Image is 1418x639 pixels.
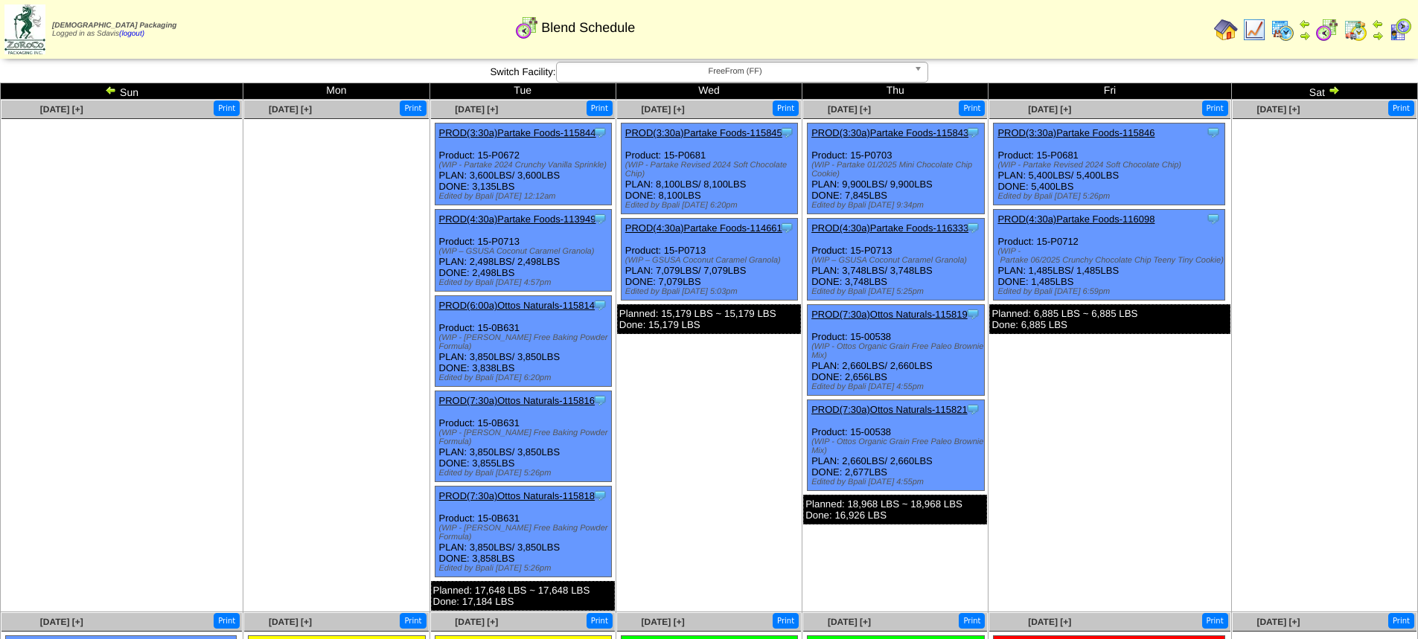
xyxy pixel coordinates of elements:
button: Print [1202,613,1228,629]
button: Print [773,100,799,116]
a: [DATE] [+] [1256,617,1300,627]
div: (WIP - Ottos Organic Grain Free Paleo Brownie Mix) [811,437,983,455]
a: (logout) [119,30,144,38]
td: Thu [802,83,989,100]
td: Tue [429,83,616,100]
div: Edited by Bpali [DATE] 5:26pm [997,192,1224,201]
div: (WIP - [PERSON_NAME] Free Baking Powder Formula) [439,524,611,542]
a: [DATE] [+] [269,617,312,627]
div: Product: 15-0B631 PLAN: 3,850LBS / 3,850LBS DONE: 3,855LBS [435,391,611,482]
a: PROD(4:30a)Partake Foods-113949 [439,213,596,225]
a: [DATE] [+] [455,104,498,115]
img: Tooltip [965,306,980,321]
img: Tooltip [593,298,607,312]
a: [DATE] [+] [1256,104,1300,115]
img: Tooltip [1206,125,1221,140]
td: Wed [616,83,802,100]
a: PROD(6:00a)Ottos Naturals-115814 [439,300,595,311]
button: Print [959,100,985,116]
div: Planned: 6,885 LBS ~ 6,885 LBS Done: 6,885 LBS [989,304,1230,334]
div: Product: 15-P0681 PLAN: 8,100LBS / 8,100LBS DONE: 8,100LBS [621,123,797,214]
div: (WIP - Partake 01/2025 Mini Chocolate Chip Cookie) [811,161,983,179]
div: (WIP – GSUSA Coconut Caramel Granola) [439,247,611,256]
a: PROD(7:30a)Ottos Naturals-115819 [811,309,968,320]
a: PROD(3:30a)Partake Foods-115843 [811,127,968,138]
div: Edited by Bpali [DATE] 6:20pm [625,201,797,210]
img: Tooltip [593,488,607,503]
button: Print [400,100,426,116]
img: arrowleft.gif [105,84,117,96]
a: PROD(3:30a)Partake Foods-115845 [625,127,782,138]
div: Planned: 17,648 LBS ~ 17,648 LBS Done: 17,184 LBS [431,581,615,611]
a: [DATE] [+] [642,617,685,627]
a: [DATE] [+] [1028,104,1071,115]
a: PROD(7:30a)Ottos Naturals-115816 [439,395,595,406]
span: Logged in as Sdavis [52,22,176,38]
div: Edited by Bpali [DATE] 4:57pm [439,278,611,287]
img: Tooltip [965,220,980,235]
span: Blend Schedule [541,20,635,36]
a: [DATE] [+] [828,104,871,115]
div: Product: 15-0B631 PLAN: 3,850LBS / 3,850LBS DONE: 3,858LBS [435,487,611,577]
div: (WIP - Partake 2024 Crunchy Vanilla Sprinkle) [439,161,611,170]
div: Product: 15-P0712 PLAN: 1,485LBS / 1,485LBS DONE: 1,485LBS [994,210,1224,301]
div: Product: 15-00538 PLAN: 2,660LBS / 2,660LBS DONE: 2,677LBS [808,400,984,491]
img: arrowleft.gif [1372,18,1384,30]
img: Tooltip [965,125,980,140]
img: home.gif [1214,18,1238,42]
a: PROD(4:30a)Partake Foods-114661 [625,222,782,234]
div: Product: 15-P0713 PLAN: 3,748LBS / 3,748LBS DONE: 3,748LBS [808,219,984,301]
img: calendarblend.gif [1315,18,1339,42]
a: PROD(3:30a)Partake Foods-115844 [439,127,596,138]
button: Print [587,613,613,629]
div: (WIP - [PERSON_NAME] Free Baking Powder Formula) [439,333,611,351]
img: Tooltip [779,125,794,140]
span: [DATE] [+] [642,104,685,115]
a: [DATE] [+] [40,617,83,627]
button: Print [400,613,426,629]
div: Product: 15-00538 PLAN: 2,660LBS / 2,660LBS DONE: 2,656LBS [808,305,984,396]
div: Edited by Bpali [DATE] 5:26pm [439,469,611,478]
button: Print [214,613,240,629]
div: Edited by Bpali [DATE] 12:12am [439,192,611,201]
td: Fri [989,83,1231,100]
span: [DATE] [+] [1028,617,1071,627]
td: Sat [1231,83,1417,100]
img: Tooltip [779,220,794,235]
img: calendarcustomer.gif [1388,18,1412,42]
img: arrowright.gif [1299,30,1311,42]
a: [DATE] [+] [455,617,498,627]
div: Edited by Bpali [DATE] 9:34pm [811,201,983,210]
div: (WIP – GSUSA Coconut Caramel Granola) [811,256,983,265]
div: Product: 15-P0713 PLAN: 7,079LBS / 7,079LBS DONE: 7,079LBS [621,219,797,301]
button: Print [959,613,985,629]
div: Edited by Bpali [DATE] 4:55pm [811,478,983,487]
a: [DATE] [+] [40,104,83,115]
a: PROD(7:30a)Ottos Naturals-115821 [811,404,968,415]
span: [DEMOGRAPHIC_DATA] Packaging [52,22,176,30]
a: [DATE] [+] [269,104,312,115]
button: Print [773,613,799,629]
div: (WIP ‐ Partake 06/2025 Crunchy Chocolate Chip Teeny Tiny Cookie) [997,247,1224,265]
span: FreeFrom (FF) [563,62,908,80]
button: Print [1388,613,1414,629]
a: [DATE] [+] [828,617,871,627]
img: Tooltip [593,211,607,226]
img: line_graph.gif [1242,18,1266,42]
img: arrowleft.gif [1299,18,1311,30]
div: Product: 15-P0713 PLAN: 2,498LBS / 2,498LBS DONE: 2,498LBS [435,210,611,292]
div: Product: 15-P0672 PLAN: 3,600LBS / 3,600LBS DONE: 3,135LBS [435,123,611,205]
div: (WIP - Partake Revised 2024 Soft Chocolate Chip) [997,161,1224,170]
div: Edited by Bpali [DATE] 4:55pm [811,382,983,391]
button: Print [214,100,240,116]
a: PROD(4:30a)Partake Foods-116098 [997,213,1154,225]
img: zoroco-logo-small.webp [4,4,45,54]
